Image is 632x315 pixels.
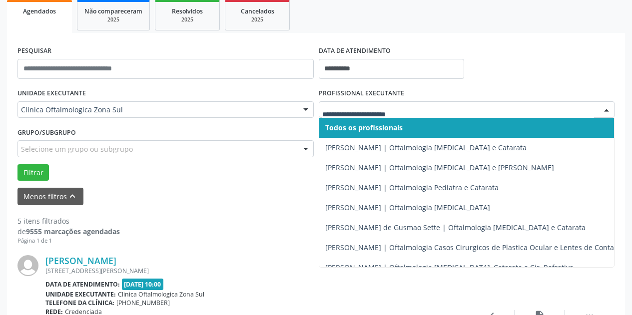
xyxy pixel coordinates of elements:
[21,105,293,115] span: Clinica Oftalmologica Zona Sul
[17,188,83,205] button: Menos filtroskeyboard_arrow_up
[325,203,490,212] span: [PERSON_NAME] | Oftalmologia [MEDICAL_DATA]
[319,86,404,101] label: PROFISSIONAL EXECUTANTE
[23,7,56,15] span: Agendados
[26,227,120,236] strong: 9555 marcações agendadas
[17,226,120,237] div: de
[67,191,78,202] i: keyboard_arrow_up
[162,16,212,23] div: 2025
[84,7,142,15] span: Não compareceram
[232,16,282,23] div: 2025
[17,216,120,226] div: 5 itens filtrados
[21,144,133,154] span: Selecione um grupo ou subgrupo
[325,223,586,232] span: [PERSON_NAME] de Gusmao Sette | Oftalmologia [MEDICAL_DATA] e Catarata
[17,43,51,59] label: PESQUISAR
[17,125,76,140] label: Grupo/Subgrupo
[118,290,204,299] span: Clinica Oftalmologica Zona Sul
[84,16,142,23] div: 2025
[241,7,274,15] span: Cancelados
[325,263,574,272] span: [PERSON_NAME] | Oftalmologia [MEDICAL_DATA], Catarata e Cir. Refrativa
[45,280,120,289] b: Data de atendimento:
[325,143,527,152] span: [PERSON_NAME] | Oftalmologia [MEDICAL_DATA] e Catarata
[319,43,391,59] label: DATA DE ATENDIMENTO
[325,123,403,132] span: Todos os profissionais
[116,299,170,307] span: [PHONE_NUMBER]
[17,255,38,276] img: img
[172,7,203,15] span: Resolvidos
[45,299,114,307] b: Telefone da clínica:
[325,163,554,172] span: [PERSON_NAME] | Oftalmologia [MEDICAL_DATA] e [PERSON_NAME]
[122,279,164,290] span: [DATE] 10:00
[17,237,120,245] div: Página 1 de 1
[45,267,465,275] div: [STREET_ADDRESS][PERSON_NAME]
[45,290,116,299] b: Unidade executante:
[325,183,499,192] span: [PERSON_NAME] | Oftalmologia Pediatra e Catarata
[17,86,86,101] label: UNIDADE EXECUTANTE
[325,243,621,252] span: [PERSON_NAME] | Oftalmologia Casos Cirurgicos de Plastica Ocular e Lentes de Contato
[45,255,116,266] a: [PERSON_NAME]
[17,164,49,181] button: Filtrar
